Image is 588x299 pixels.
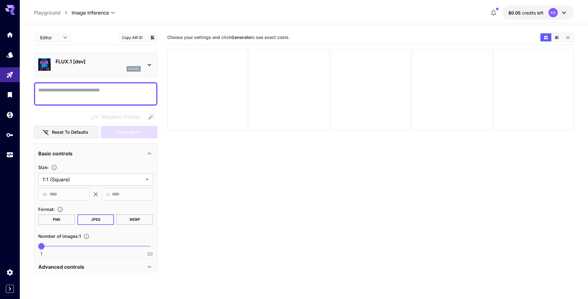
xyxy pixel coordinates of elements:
div: AS [548,8,558,17]
div: $0.05 [508,10,544,16]
span: 1:1 (Square) [43,176,143,183]
span: Size : [38,165,48,170]
p: Basic controls [38,150,73,157]
div: Show media in grid viewShow media in video viewShow media in list view [540,33,574,42]
button: Adjust the dimensions of the generated image by specifying its width and height in pixels, or sel... [48,164,60,171]
a: Playground [34,9,60,16]
p: Advanced controls [38,263,84,271]
button: Specify how many images to generate in a single request. Each image generation will be charged se... [81,233,92,239]
p: FLUX.1 [dev] [56,58,141,65]
button: Show media in list view [562,33,573,41]
button: WEBP [116,214,153,225]
div: Playground [6,71,14,79]
button: Show media in video view [552,33,562,41]
div: Settings [6,268,14,276]
button: Expand sidebar [6,285,14,293]
button: PNG [38,214,75,225]
span: 1 [40,251,42,257]
span: Format : [38,207,55,212]
span: Number of images : 1 [38,234,81,239]
div: Advanced controls [38,259,153,274]
button: Add to library [150,34,155,41]
p: flux1d [128,67,139,71]
div: Library [6,91,14,99]
span: Choose your settings and click to see exact costs. [167,35,290,40]
div: Models [6,51,14,59]
span: credits left [522,10,544,15]
button: Copy AIR ID [118,33,146,42]
span: Negative prompts are not compatible with the selected model. [89,113,145,120]
div: Usage [6,151,14,159]
span: Image Inference [72,9,109,16]
span: W [43,191,47,198]
span: Negative Prompt [101,113,140,120]
button: JPEG [77,214,114,225]
span: Editor [40,34,59,41]
button: Show media in grid view [540,33,551,41]
div: Home [6,31,14,39]
b: Generate [231,35,251,40]
span: 20 [147,251,153,257]
span: H [106,191,109,198]
button: Reset to defaults [34,126,98,139]
button: Choose the file format for the output image. [55,206,66,213]
div: API Keys [6,131,14,139]
div: Basic controls [38,146,153,161]
span: $0.05 [508,10,522,15]
button: $0.05AS [502,6,574,20]
div: FLUX.1 [dev]flux1d [38,55,153,74]
nav: breadcrumb [34,9,72,16]
div: Wallet [6,111,14,119]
